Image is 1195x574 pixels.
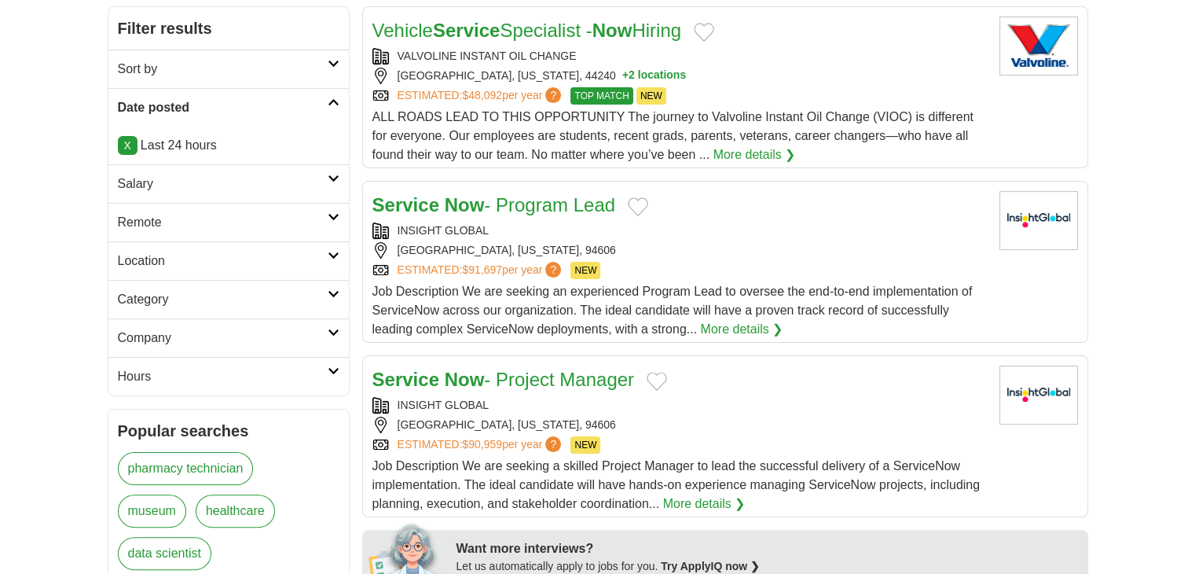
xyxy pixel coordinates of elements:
a: ESTIMATED:$90,959per year? [398,436,565,454]
strong: Now [592,20,632,41]
button: Add to favorite jobs [647,372,667,391]
span: $90,959 [462,438,502,451]
a: Remote [108,203,349,241]
h2: Salary [118,175,328,193]
a: VehicleServiceSpecialist -NowHiring [372,20,682,41]
button: +2 locations [622,68,686,84]
div: Want more interviews? [456,539,1079,558]
a: ESTIMATED:$48,092per year? [398,87,565,105]
a: Company [108,318,349,357]
a: More details ❯ [713,145,796,164]
h2: Date posted [118,98,328,117]
a: Service Now- Program Lead [372,194,616,215]
span: NEW [570,436,600,454]
h2: Hours [118,367,328,386]
a: More details ❯ [700,320,783,339]
div: [GEOGRAPHIC_DATA], [US_STATE], 94606 [372,417,987,433]
a: Hours [108,357,349,396]
a: pharmacy technician [118,452,254,485]
a: Salary [108,164,349,203]
a: X [118,136,137,155]
span: $91,697 [462,263,502,276]
span: ? [545,87,561,103]
h2: Popular searches [118,419,339,443]
span: $48,092 [462,89,502,101]
a: INSIGHT GLOBAL [398,224,489,237]
a: More details ❯ [663,495,746,513]
a: VALVOLINE INSTANT OIL CHANGE [398,50,577,62]
span: ALL ROADS LEAD TO THIS OPPORTUNITY The journey to Valvoline Instant Oil Change (VIOC) is differen... [372,110,973,161]
span: NEW [636,87,666,105]
img: Valvoline Instant Oil Change logo [999,17,1078,75]
p: Last 24 hours [118,136,339,155]
strong: Service [433,20,500,41]
span: NEW [570,262,600,279]
h2: Remote [118,213,328,232]
a: museum [118,495,186,528]
h2: Sort by [118,60,328,79]
span: Job Description We are seeking a skilled Project Manager to lead the successful delivery of a Ser... [372,459,980,510]
strong: Now [445,194,485,215]
div: [GEOGRAPHIC_DATA], [US_STATE], 94606 [372,242,987,259]
strong: Now [445,369,485,390]
img: Insight Global logo [999,366,1078,425]
img: Insight Global logo [999,191,1078,250]
a: ESTIMATED:$91,697per year? [398,262,565,279]
a: Date posted [108,88,349,127]
a: Category [108,280,349,318]
span: ? [545,436,561,452]
span: + [622,68,629,84]
span: ? [545,262,561,278]
h2: Company [118,329,328,348]
a: INSIGHT GLOBAL [398,399,489,411]
h2: Location [118,252,328,270]
a: Sort by [108,50,349,88]
a: Service Now- Project Manager [372,369,635,390]
a: Location [108,241,349,280]
h2: Category [118,290,328,309]
button: Add to favorite jobs [628,197,648,216]
a: healthcare [196,495,275,528]
a: Try ApplyIQ now ❯ [661,560,760,572]
span: TOP MATCH [570,87,632,105]
button: Add to favorite jobs [694,23,714,42]
a: data scientist [118,537,211,570]
h2: Filter results [108,7,349,50]
strong: Service [372,369,439,390]
span: Job Description We are seeking an experienced Program Lead to oversee the end-to-end implementati... [372,285,973,336]
div: [GEOGRAPHIC_DATA], [US_STATE], 44240 [372,68,987,84]
strong: Service [372,194,439,215]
